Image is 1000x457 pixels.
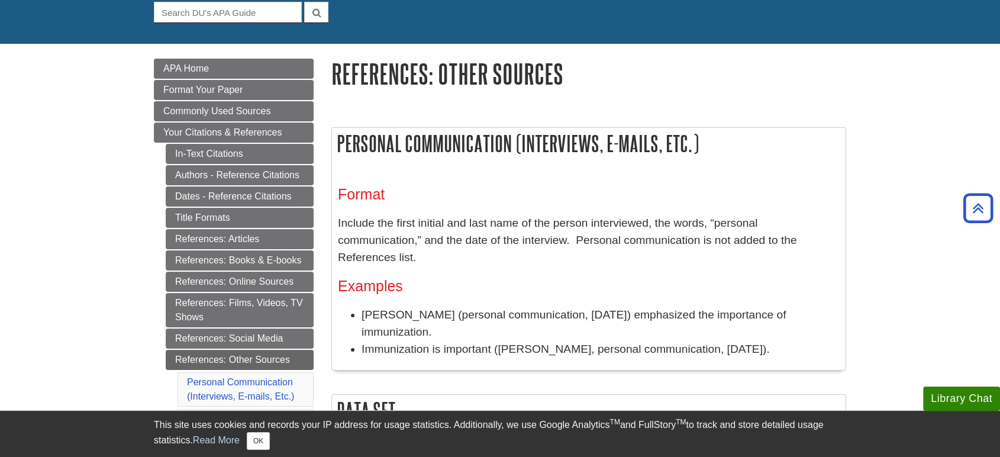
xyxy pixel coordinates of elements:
[676,418,686,426] sup: TM
[166,165,314,185] a: Authors - Reference Citations
[166,272,314,292] a: References: Online Sources
[154,123,314,143] a: Your Citations & References
[338,215,840,266] p: Include the first initial and last name of the person interviewed, the words, “personal communica...
[362,307,840,341] li: [PERSON_NAME] (personal communication, [DATE]) emphasized the importance of immunization.
[338,186,840,203] h3: Format
[163,63,209,73] span: APA Home
[166,293,314,327] a: References: Films, Videos, TV Shows
[163,106,270,116] span: Commonly Used Sources
[163,85,243,95] span: Format Your Paper
[166,144,314,164] a: In-Text Citations
[154,101,314,121] a: Commonly Used Sources
[166,208,314,228] a: Title Formats
[154,80,314,100] a: Format Your Paper
[331,59,846,89] h1: References: Other Sources
[193,435,240,445] a: Read More
[166,329,314,349] a: References: Social Media
[609,418,620,426] sup: TM
[362,341,840,358] li: Immunization is important ([PERSON_NAME], personal communication, [DATE]).
[187,377,294,401] a: Personal Communication (Interviews, E-mails, Etc.)
[959,200,997,216] a: Back to Top
[166,186,314,207] a: Dates - Reference Citations
[166,250,314,271] a: References: Books & E-books
[166,229,314,249] a: References: Articles
[154,2,302,22] input: Search DU's APA Guide
[166,350,314,370] a: References: Other Sources
[923,387,1000,411] button: Library Chat
[332,395,846,426] h2: Data Set
[247,432,270,450] button: Close
[154,59,314,79] a: APA Home
[163,127,282,137] span: Your Citations & References
[154,418,846,450] div: This site uses cookies and records your IP address for usage statistics. Additionally, we use Goo...
[338,278,840,295] h3: Examples
[332,128,846,159] h2: Personal Communication (Interviews, E-mails, Etc.)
